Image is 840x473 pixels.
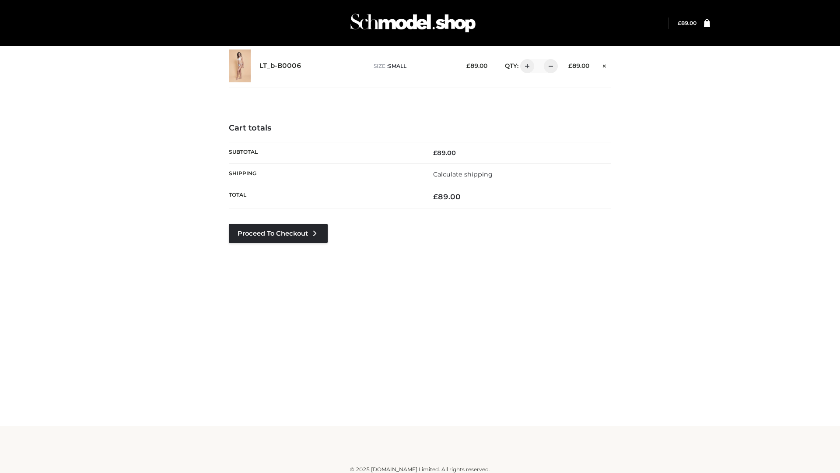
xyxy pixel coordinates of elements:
bdi: 89.00 [433,192,461,201]
span: £ [678,20,681,26]
a: Proceed to Checkout [229,224,328,243]
th: Total [229,185,420,208]
a: LT_b-B0006 [259,62,301,70]
bdi: 89.00 [568,62,589,69]
span: SMALL [388,63,406,69]
bdi: 89.00 [678,20,696,26]
img: LT_b-B0006 - SMALL [229,49,251,82]
bdi: 89.00 [433,149,456,157]
th: Subtotal [229,142,420,163]
div: QTY: [496,59,555,73]
a: Remove this item [598,59,611,71]
th: Shipping [229,163,420,185]
p: size : [374,62,453,70]
bdi: 89.00 [466,62,487,69]
img: Schmodel Admin 964 [347,6,479,40]
a: £89.00 [678,20,696,26]
span: £ [568,62,572,69]
a: Calculate shipping [433,170,493,178]
h4: Cart totals [229,124,611,133]
span: £ [466,62,470,69]
span: £ [433,149,437,157]
span: £ [433,192,438,201]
